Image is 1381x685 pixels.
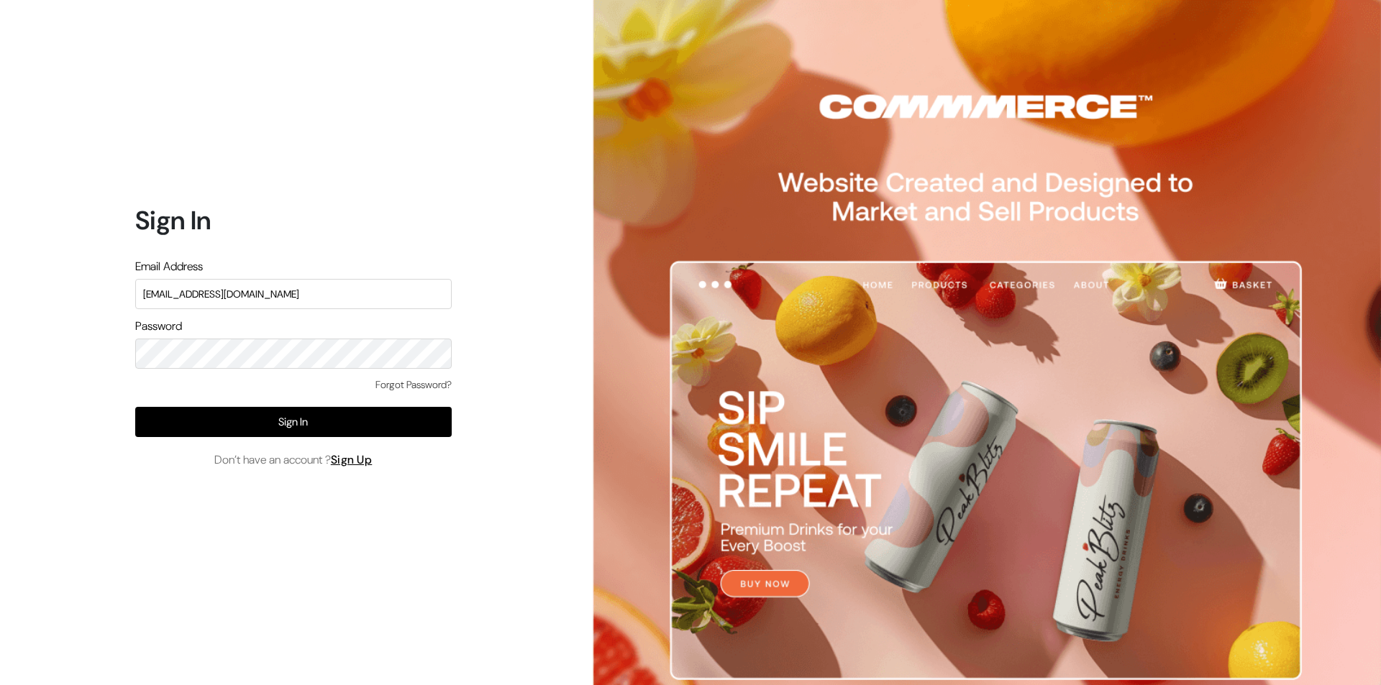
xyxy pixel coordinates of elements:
label: Email Address [135,258,203,275]
a: Sign Up [331,452,373,467]
button: Sign In [135,407,452,437]
span: Don’t have an account ? [214,451,373,469]
label: Password [135,318,182,335]
a: Forgot Password? [375,377,452,392]
h1: Sign In [135,205,452,236]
